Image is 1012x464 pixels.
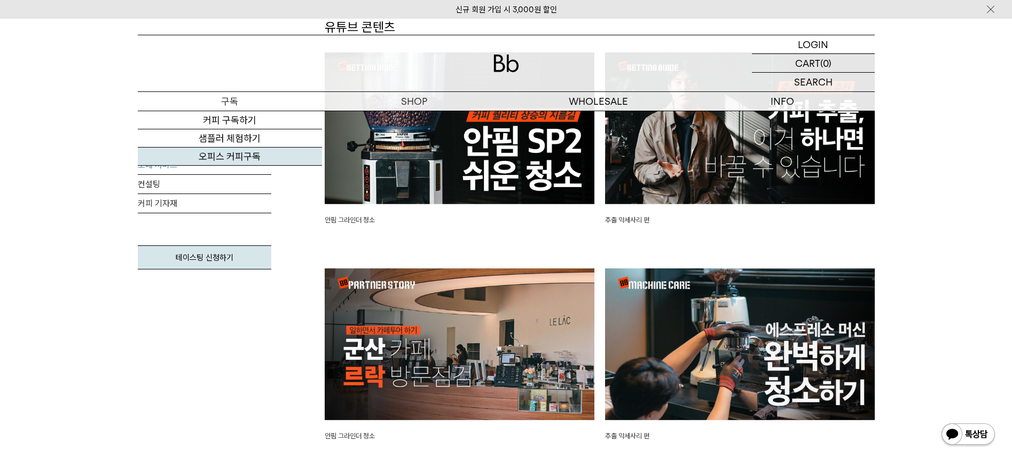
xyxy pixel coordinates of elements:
[794,73,833,91] p: SEARCH
[138,129,322,148] a: 샘플러 체험하기
[798,35,828,53] p: LOGIN
[820,54,831,72] p: (0)
[322,92,506,111] a: SHOP
[138,245,271,269] a: 테이스팅 신청하기
[456,5,557,14] a: 신규 회원 가입 시 3,000원 할인
[605,268,875,442] a: 추출 악세사리 편
[138,148,322,166] a: 오피스 커피구독
[605,215,875,226] p: 추출 악세사리 편
[691,92,875,111] p: INFO
[138,194,271,213] a: 커피 기자재
[940,422,996,448] img: 카카오톡 채널 1:1 채팅 버튼
[138,111,322,129] a: 커피 구독하기
[752,35,875,54] a: LOGIN
[752,54,875,73] a: CART (0)
[506,92,691,111] p: WHOLESALE
[138,175,271,194] a: 컨설팅
[325,52,594,226] a: 안핌 그라인더 청소
[325,215,594,226] p: 안핌 그라인더 청소
[138,92,322,111] a: 구독
[795,54,820,72] p: CART
[493,55,519,72] img: 로고
[325,431,594,442] p: 안핌 그라인더 청소
[605,431,875,442] p: 추출 악세사리 편
[325,268,594,442] a: 안핌 그라인더 청소
[605,52,875,226] a: 추출 악세사리 편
